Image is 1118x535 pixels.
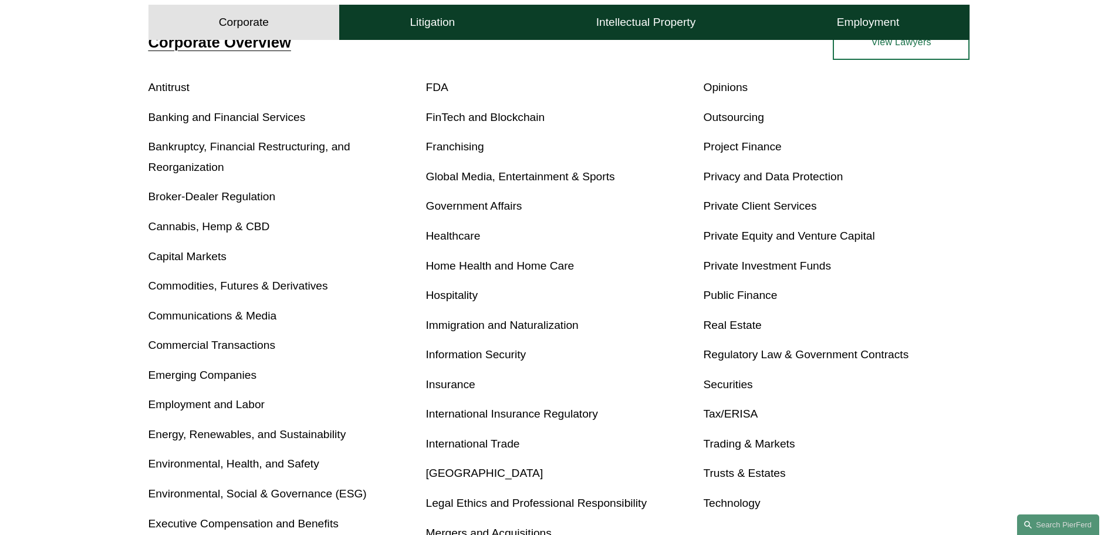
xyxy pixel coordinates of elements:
[426,230,481,242] a: Healthcare
[148,280,328,292] a: Commodities, Futures & Derivatives
[148,140,350,173] a: Bankruptcy, Financial Restructuring, and Reorganization
[703,230,874,242] a: Private Equity and Venture Capital
[426,497,647,509] a: Legal Ethics and Professional Responsibility
[596,15,696,29] h4: Intellectual Property
[426,289,478,301] a: Hospitality
[426,467,543,479] a: [GEOGRAPHIC_DATA]
[426,200,522,212] a: Government Affairs
[703,170,843,183] a: Privacy and Data Protection
[426,111,545,123] a: FinTech and Blockchain
[703,438,795,450] a: Trading & Markets
[426,408,598,420] a: International Insurance Regulatory
[703,81,748,93] a: Opinions
[148,517,339,530] a: Executive Compensation and Benefits
[426,140,484,153] a: Franchising
[703,378,752,391] a: Securities
[148,339,275,351] a: Commercial Transactions
[410,15,455,29] h4: Litigation
[148,220,270,233] a: Cannabis, Hemp & CBD
[703,140,781,153] a: Project Finance
[148,309,277,322] a: Communications & Media
[703,111,764,123] a: Outsourcing
[148,81,190,93] a: Antitrust
[426,348,526,361] a: Information Security
[426,81,448,93] a: FDA
[703,260,831,272] a: Private Investment Funds
[148,250,227,263] a: Capital Markets
[703,319,761,331] a: Real Estate
[1017,514,1099,535] a: Search this site
[148,398,265,410] a: Employment and Labor
[833,25,970,60] a: View Lawyers
[703,348,908,361] a: Regulatory Law & Government Contracts
[703,200,816,212] a: Private Client Services
[148,34,291,51] a: Corporate Overview
[148,487,367,500] a: Environmental, Social & Governance (ESG)
[426,438,520,450] a: International Trade
[837,15,900,29] h4: Employment
[703,467,785,479] a: Trusts & Estates
[148,190,276,203] a: Broker-Dealer Regulation
[426,170,615,183] a: Global Media, Entertainment & Sports
[219,15,269,29] h4: Corporate
[426,378,475,391] a: Insurance
[148,457,319,470] a: Environmental, Health, and Safety
[426,260,575,272] a: Home Health and Home Care
[703,408,758,420] a: Tax/ERISA
[426,319,579,331] a: Immigration and Naturalization
[148,428,346,440] a: Energy, Renewables, and Sustainability
[148,369,257,381] a: Emerging Companies
[703,289,777,301] a: Public Finance
[703,497,760,509] a: Technology
[148,111,306,123] a: Banking and Financial Services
